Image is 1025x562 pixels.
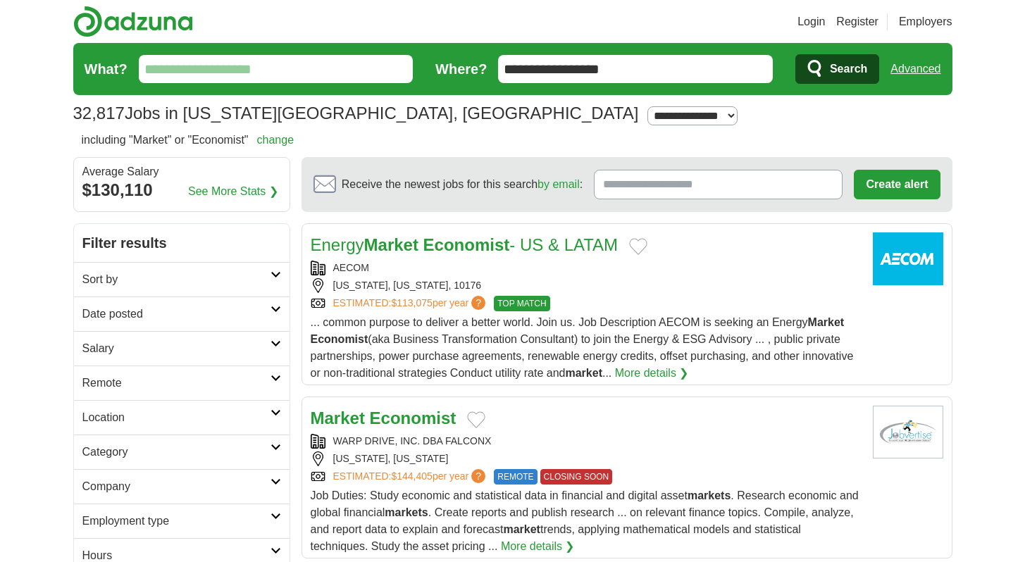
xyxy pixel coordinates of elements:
a: Location [74,400,290,435]
a: See More Stats ❯ [188,183,278,200]
button: Create alert [854,170,940,199]
h1: Jobs in [US_STATE][GEOGRAPHIC_DATA], [GEOGRAPHIC_DATA] [73,104,639,123]
button: Add to favorite jobs [629,238,647,255]
label: What? [85,58,128,80]
span: Job Duties: Study economic and statistical data in financial and digital asset . Research economi... [311,489,859,552]
a: Register [836,13,878,30]
a: change [257,134,294,146]
span: CLOSING SOON [540,469,613,485]
a: More details ❯ [615,365,689,382]
label: Where? [435,58,487,80]
strong: Market [364,235,418,254]
h2: Company [82,478,271,495]
a: Market Economist [311,408,456,427]
span: $144,405 [391,470,432,482]
h2: Filter results [74,224,290,262]
button: Add to favorite jobs [467,411,485,428]
span: 32,817 [73,101,125,126]
span: ? [471,296,485,310]
h2: including "Market" or "Economist" [82,132,294,149]
span: Receive the newest jobs for this search : [342,176,583,193]
strong: Economist [311,333,368,345]
a: Date posted [74,296,290,331]
a: Advanced [890,55,940,83]
strong: market [503,523,540,535]
a: ESTIMATED:$144,405per year? [333,469,489,485]
div: [US_STATE], [US_STATE], 10176 [311,278,862,293]
img: Company logo [873,406,943,458]
strong: Economist [423,235,510,254]
strong: markets [385,506,428,518]
h2: Date posted [82,306,271,323]
a: AECOM [333,262,369,273]
span: ? [471,469,485,483]
a: Sort by [74,262,290,296]
a: Remote [74,366,290,400]
button: Search [795,54,879,84]
h2: Category [82,444,271,461]
h2: Employment type [82,513,271,530]
span: Search [830,55,867,83]
a: Employment type [74,504,290,538]
a: by email [538,178,580,190]
strong: Economist [370,408,456,427]
a: Salary [74,331,290,366]
strong: Market [808,316,845,328]
span: TOP MATCH [494,296,549,311]
span: ... common purpose to deliver a better world. Join us. Job Description AECOM is seeking an Energy... [311,316,854,379]
h2: Sort by [82,271,271,288]
span: $113,075 [391,297,432,308]
div: WARP DRIVE, INC. DBA FALCONX [311,434,862,449]
a: ESTIMATED:$113,075per year? [333,296,489,311]
a: EnergyMarket Economist- US & LATAM [311,235,619,254]
h2: Location [82,409,271,426]
div: Average Salary [82,166,281,177]
strong: Market [311,408,365,427]
img: Adzuna logo [73,6,193,37]
a: Category [74,435,290,469]
div: $130,110 [82,177,281,203]
div: [US_STATE], [US_STATE] [311,451,862,466]
span: REMOTE [494,469,537,485]
h2: Remote [82,375,271,392]
strong: market [565,367,602,379]
strong: markets [688,489,731,501]
a: Login [797,13,825,30]
a: More details ❯ [501,538,575,555]
a: Company [74,469,290,504]
h2: Salary [82,340,271,357]
a: Employers [899,13,952,30]
img: AECOM logo [873,232,943,285]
